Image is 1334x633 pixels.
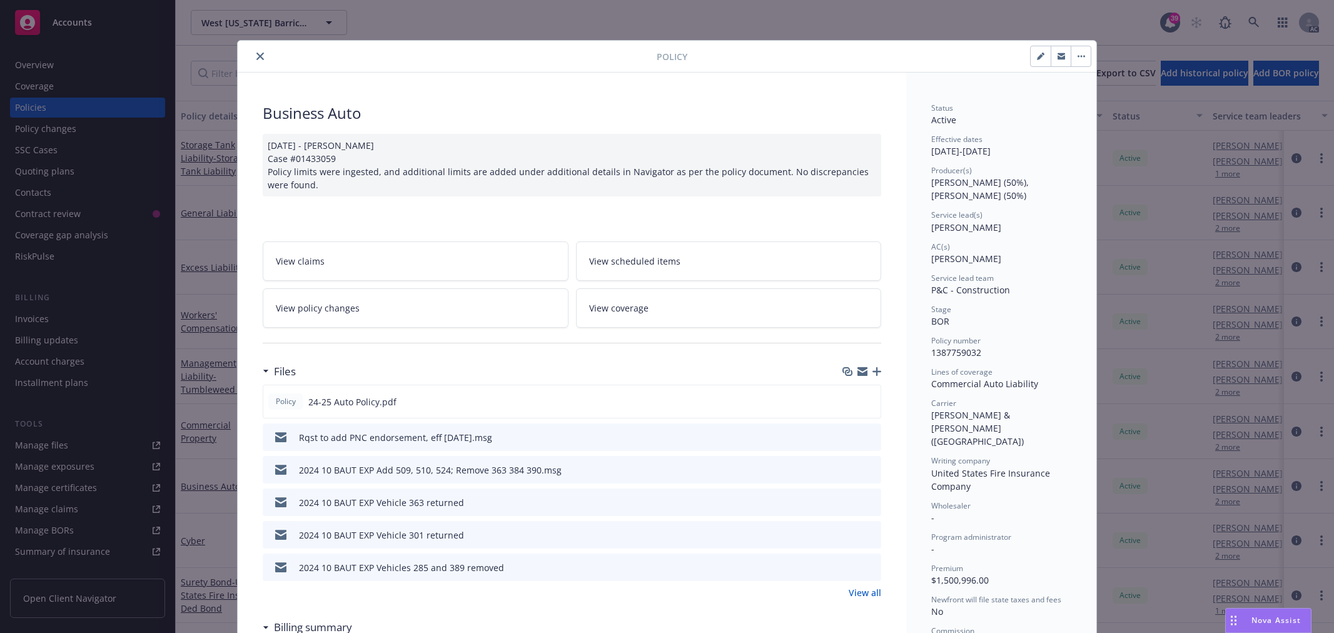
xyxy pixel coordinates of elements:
[931,500,971,511] span: Wholesaler
[865,561,876,574] button: preview file
[931,594,1061,605] span: Newfront will file state taxes and fees
[589,301,649,315] span: View coverage
[931,304,951,315] span: Stage
[931,574,989,586] span: $1,500,996.00
[931,409,1024,447] span: [PERSON_NAME] & [PERSON_NAME] ([GEOGRAPHIC_DATA])
[1225,608,1311,633] button: Nova Assist
[931,210,983,220] span: Service lead(s)
[263,134,881,196] div: [DATE] - [PERSON_NAME] Case #01433059 Policy limits were ingested, and additional limits are adde...
[263,103,881,124] div: Business Auto
[299,496,464,509] div: 2024 10 BAUT EXP Vehicle 363 returned
[845,463,855,477] button: download file
[299,463,562,477] div: 2024 10 BAUT EXP Add 509, 510, 524; Remove 363 384 390.msg
[845,496,855,509] button: download file
[931,221,1001,233] span: [PERSON_NAME]
[844,395,854,408] button: download file
[576,288,882,328] a: View coverage
[931,315,949,327] span: BOR
[931,134,983,144] span: Effective dates
[657,50,687,63] span: Policy
[299,561,504,574] div: 2024 10 BAUT EXP Vehicles 285 and 389 removed
[263,363,296,380] div: Files
[865,463,876,477] button: preview file
[253,49,268,64] button: close
[263,241,568,281] a: View claims
[576,241,882,281] a: View scheduled items
[263,288,568,328] a: View policy changes
[931,455,990,466] span: Writing company
[931,532,1011,542] span: Program administrator
[931,253,1001,265] span: [PERSON_NAME]
[865,496,876,509] button: preview file
[845,529,855,542] button: download file
[845,561,855,574] button: download file
[931,398,956,408] span: Carrier
[865,431,876,444] button: preview file
[931,347,981,358] span: 1387759032
[931,378,1038,390] span: Commercial Auto Liability
[931,467,1053,492] span: United States Fire Insurance Company
[299,529,464,542] div: 2024 10 BAUT EXP Vehicle 301 returned
[931,103,953,113] span: Status
[1251,615,1301,625] span: Nova Assist
[931,241,950,252] span: AC(s)
[931,284,1010,296] span: P&C - Construction
[931,165,972,176] span: Producer(s)
[845,431,855,444] button: download file
[931,176,1031,201] span: [PERSON_NAME] (50%), [PERSON_NAME] (50%)
[589,255,680,268] span: View scheduled items
[273,396,298,407] span: Policy
[864,395,876,408] button: preview file
[931,367,993,377] span: Lines of coverage
[1226,609,1241,632] div: Drag to move
[931,134,1071,158] div: [DATE] - [DATE]
[931,543,934,555] span: -
[931,512,934,524] span: -
[276,255,325,268] span: View claims
[931,114,956,126] span: Active
[931,335,981,346] span: Policy number
[308,395,397,408] span: 24-25 Auto Policy.pdf
[931,273,994,283] span: Service lead team
[276,301,360,315] span: View policy changes
[849,586,881,599] a: View all
[299,431,492,444] div: Rqst to add PNC endorsement, eff [DATE].msg
[931,563,963,574] span: Premium
[865,529,876,542] button: preview file
[931,605,943,617] span: No
[274,363,296,380] h3: Files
